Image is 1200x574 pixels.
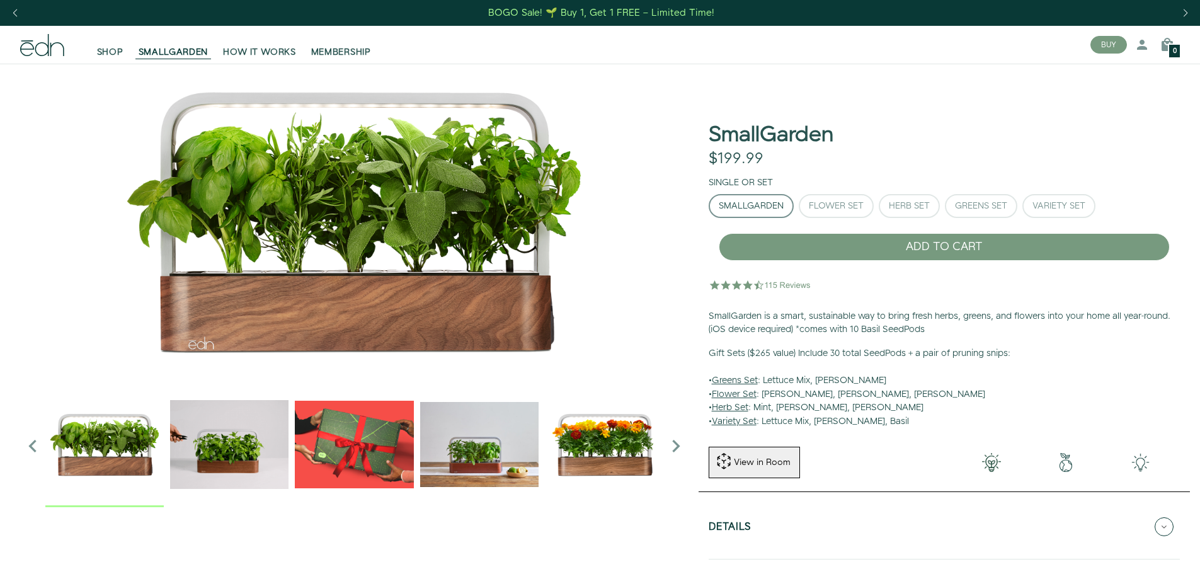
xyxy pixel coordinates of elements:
[1022,194,1095,218] button: Variety Set
[663,433,689,459] i: Next slide
[712,388,757,401] u: Flower Set
[170,385,289,507] div: 2 / 6
[709,272,813,297] img: 4.5 star rating
[170,385,289,503] img: edn-trim-basil.2021-09-07_14_55_24_1024x.gif
[712,374,758,387] u: Greens Set
[139,46,209,59] span: SMALLGARDEN
[709,194,794,218] button: SmallGarden
[799,194,874,218] button: Flower Set
[420,385,539,507] div: 4 / 6
[89,31,131,59] a: SHOP
[20,64,689,379] img: Official-EDN-SMALLGARDEN-HERB-HERO-SLV-2000px_4096x.png
[709,347,1010,360] b: Gift Sets ($265 value) Include 30 total SeedPods + a pair of pruning snips:
[709,176,773,189] label: Single or Set
[1029,453,1103,472] img: green-earth.png
[131,31,216,59] a: SMALLGARDEN
[809,202,864,210] div: Flower Set
[709,447,800,478] button: View in Room
[295,385,413,507] div: 3 / 6
[45,385,164,503] img: Official-EDN-SMALLGARDEN-HERB-HERO-SLV-2000px_1024x.png
[719,233,1170,261] button: ADD TO CART
[1173,48,1177,55] span: 0
[488,6,714,20] div: BOGO Sale! 🌱 Buy 1, Get 1 FREE – Limited Time!
[215,31,303,59] a: HOW IT WORKS
[733,456,792,469] div: View in Room
[709,522,751,536] h5: Details
[1103,453,1177,472] img: edn-smallgarden-tech.png
[889,202,930,210] div: Herb Set
[709,123,833,147] h1: SmallGarden
[545,385,663,503] img: edn-smallgarden-marigold-hero-SLV-2000px_1024x.png
[304,31,379,59] a: MEMBERSHIP
[97,46,123,59] span: SHOP
[709,505,1180,549] button: Details
[954,453,1029,472] img: 001-light-bulb.png
[487,3,716,23] a: BOGO Sale! 🌱 Buy 1, Get 1 FREE – Limited Time!
[712,401,748,414] u: Herb Set
[879,194,940,218] button: Herb Set
[223,46,295,59] span: HOW IT WORKS
[311,46,371,59] span: MEMBERSHIP
[709,347,1180,429] p: • : Lettuce Mix, [PERSON_NAME] • : [PERSON_NAME], [PERSON_NAME], [PERSON_NAME] • : Mint, [PERSON_...
[545,385,663,507] div: 5 / 6
[295,385,413,503] img: EMAILS_-_Holiday_21_PT1_28_9986b34a-7908-4121-b1c1-9595d1e43abe_1024x.png
[712,415,757,428] u: Variety Set
[719,202,784,210] div: SmallGarden
[20,433,45,459] i: Previous slide
[709,310,1180,337] p: SmallGarden is a smart, sustainable way to bring fresh herbs, greens, and flowers into your home ...
[420,385,539,503] img: edn-smallgarden-mixed-herbs-table-product-2000px_1024x.jpg
[1032,202,1085,210] div: Variety Set
[945,194,1017,218] button: Greens Set
[1090,36,1127,54] button: BUY
[709,150,763,168] div: $199.99
[45,385,164,507] div: 1 / 6
[20,64,689,379] div: 1 / 6
[955,202,1007,210] div: Greens Set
